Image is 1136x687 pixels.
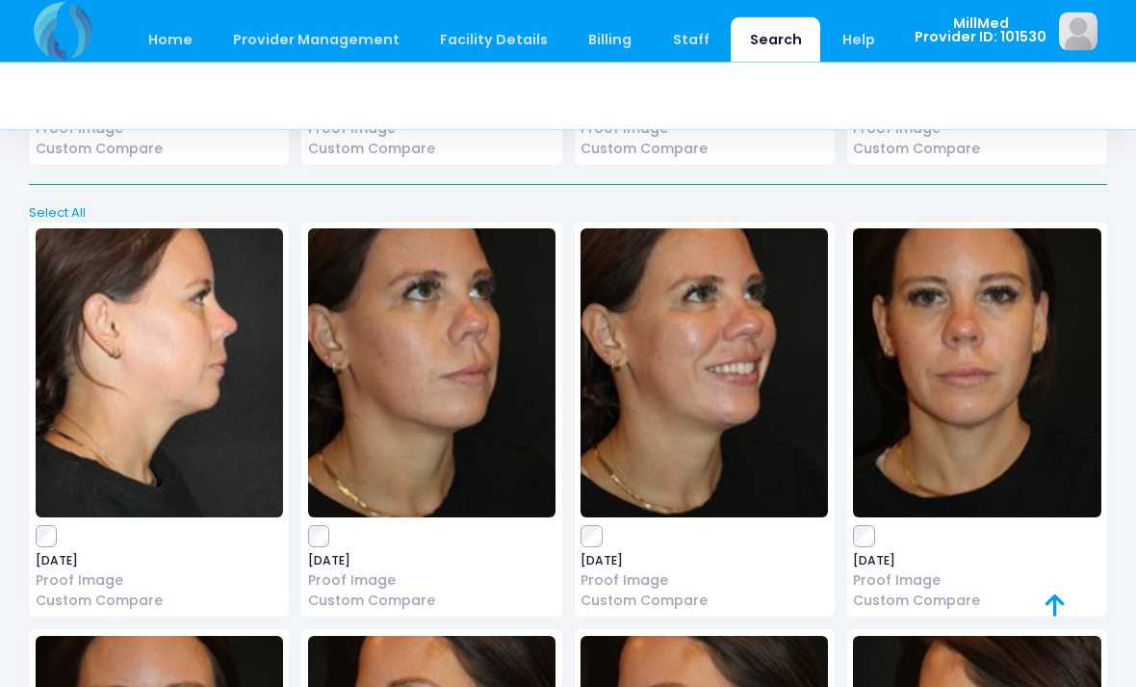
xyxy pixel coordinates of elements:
[36,571,283,592] a: Proof Image
[308,140,555,160] a: Custom Compare
[853,571,1100,592] a: Proof Image
[36,229,283,518] img: image
[853,140,1100,160] a: Custom Compare
[214,17,418,63] a: Provider Management
[581,140,828,160] a: Custom Compare
[853,229,1100,518] img: image
[654,17,728,63] a: Staff
[308,556,555,568] span: [DATE]
[308,229,555,518] img: image
[824,17,894,63] a: Help
[915,16,1046,44] span: MillMed Provider ID: 101530
[308,571,555,592] a: Proof Image
[129,17,211,63] a: Home
[853,592,1100,612] a: Custom Compare
[570,17,651,63] a: Billing
[23,204,1114,224] a: Select All
[581,571,828,592] a: Proof Image
[731,17,820,63] a: Search
[581,556,828,568] span: [DATE]
[422,17,567,63] a: Facility Details
[36,592,283,612] a: Custom Compare
[308,592,555,612] a: Custom Compare
[581,592,828,612] a: Custom Compare
[36,140,283,160] a: Custom Compare
[36,556,283,568] span: [DATE]
[1059,13,1097,51] img: image
[581,229,828,518] img: image
[853,556,1100,568] span: [DATE]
